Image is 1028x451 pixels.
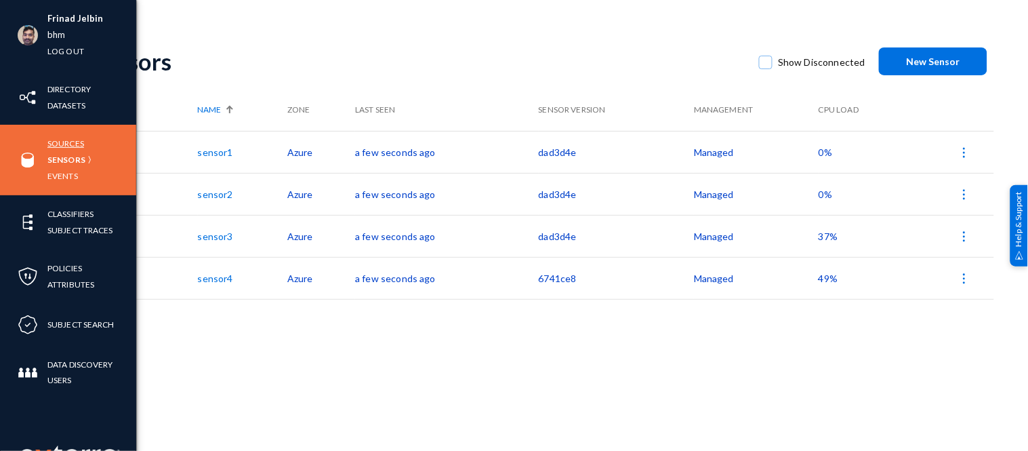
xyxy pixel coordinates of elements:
[287,131,355,173] td: Azure
[819,146,832,158] span: 0%
[694,257,819,299] td: Managed
[958,272,971,286] img: icon-more.svg
[1015,251,1024,260] img: help_support.svg
[694,131,819,173] td: Managed
[47,206,94,222] a: Classifiers
[47,277,94,292] a: Attributes
[287,173,355,215] td: Azure
[198,104,281,116] div: Name
[694,215,819,257] td: Managed
[355,131,538,173] td: a few seconds ago
[819,231,838,242] span: 37%
[47,357,136,388] a: Data Discovery Users
[198,273,233,284] a: sensor4
[907,56,960,67] span: New Sensor
[355,257,538,299] td: a few seconds ago
[47,81,91,97] a: Directory
[18,212,38,233] img: icon-elements.svg
[958,188,971,201] img: icon-more.svg
[198,231,233,242] a: sensor3
[47,260,82,276] a: Policies
[287,257,355,299] td: Azure
[1010,184,1028,266] div: Help & Support
[18,315,38,335] img: icon-compliance.svg
[778,52,865,73] span: Show Disconnected
[198,146,233,158] a: sensor1
[879,47,987,75] button: New Sensor
[47,152,85,168] a: Sensors
[18,150,38,170] img: icon-sources.svg
[18,87,38,108] img: icon-inventory.svg
[47,136,84,151] a: Sources
[89,89,198,131] th: Status
[694,89,819,131] th: Management
[18,363,38,383] img: icon-members.svg
[47,43,84,59] a: Log out
[958,230,971,243] img: icon-more.svg
[47,98,85,113] a: Datasets
[47,27,65,43] a: bhm
[198,104,222,116] span: Name
[819,189,832,200] span: 0%
[694,173,819,215] td: Managed
[958,146,971,159] img: icon-more.svg
[18,267,38,287] img: icon-policies.svg
[819,89,903,131] th: CPU Load
[819,273,838,284] span: 49%
[539,215,694,257] td: dad3d4e
[89,47,745,75] div: Sensors
[287,215,355,257] td: Azure
[47,11,104,27] li: Frinad Jelbin
[355,89,538,131] th: Last Seen
[355,215,538,257] td: a few seconds ago
[198,189,233,200] a: sensor2
[47,317,115,332] a: Subject Search
[539,257,694,299] td: 6741ce8
[47,222,113,238] a: Subject Traces
[18,25,38,45] img: ACg8ocK1ZkZ6gbMmCU1AeqPIsBvrTWeY1xNXvgxNjkUXxjcqAiPEIvU=s96-c
[47,168,78,184] a: Events
[355,173,538,215] td: a few seconds ago
[539,89,694,131] th: Sensor Version
[287,89,355,131] th: Zone
[539,131,694,173] td: dad3d4e
[539,173,694,215] td: dad3d4e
